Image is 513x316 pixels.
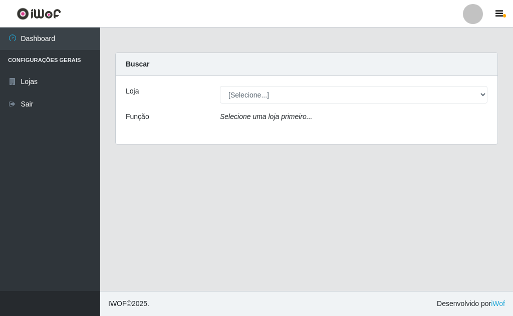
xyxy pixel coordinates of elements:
a: iWof [491,299,505,307]
i: Selecione uma loja primeiro... [220,112,312,120]
strong: Buscar [126,60,149,68]
span: IWOF [108,299,127,307]
span: Desenvolvido por [437,298,505,309]
img: CoreUI Logo [17,7,61,20]
label: Função [126,111,149,122]
label: Loja [126,86,139,96]
span: © 2025 . [108,298,149,309]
